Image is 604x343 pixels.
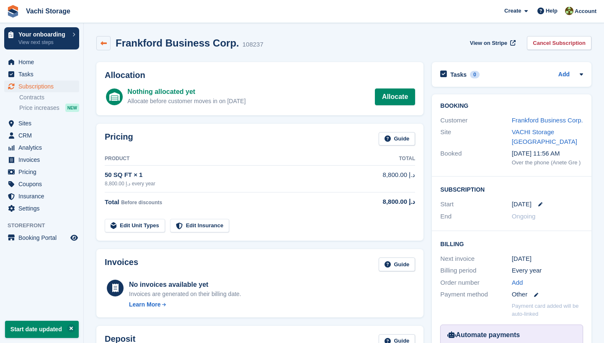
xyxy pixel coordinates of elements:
p: Start date updated [5,321,79,338]
img: stora-icon-8386f47178a22dfd0bd8f6a31ec36ba5ce8667c1dd55bd0f319d3a0aa187defe.svg [7,5,19,18]
a: View on Stripe [467,36,517,50]
div: 50 SQ FT × 1 [105,170,351,180]
div: Over the phone (Anete Gre ) [512,159,583,167]
div: 8,800.00 د.إ [351,197,416,207]
div: 108237 [243,40,263,49]
div: Learn More [129,300,160,309]
div: Billing period [440,266,511,275]
div: Site [440,127,511,146]
h2: Billing [440,239,583,248]
div: 0 [470,71,480,78]
a: Learn More [129,300,241,309]
th: Product [105,152,351,166]
span: Create [504,7,521,15]
th: Total [351,152,416,166]
div: Other [512,290,583,299]
div: Customer [440,116,511,125]
a: menu [4,68,79,80]
div: Start [440,200,511,209]
a: Add [512,278,523,288]
p: Your onboarding [18,31,68,37]
a: VACHI Storage [GEOGRAPHIC_DATA] [512,128,577,145]
h2: Booking [440,103,583,109]
span: Analytics [18,142,69,153]
a: menu [4,166,79,178]
a: Allocate [375,88,415,105]
a: Contracts [19,94,79,101]
div: Next invoice [440,254,511,264]
img: Anete Gre [565,7,573,15]
h2: Frankford Business Corp. [116,37,239,49]
div: Booked [440,149,511,166]
span: Price increases [19,104,59,112]
a: Price increases NEW [19,103,79,112]
span: Home [18,56,69,68]
span: Booking Portal [18,232,69,244]
a: Cancel Subscription [527,36,591,50]
div: Order number [440,278,511,288]
div: No invoices available yet [129,280,241,290]
div: [DATE] [512,254,583,264]
a: menu [4,117,79,129]
div: NEW [65,104,79,112]
a: Edit Insurance [170,219,230,233]
h2: Tasks [450,71,467,78]
span: Insurance [18,190,69,202]
a: menu [4,190,79,202]
span: Invoices [18,154,69,166]
span: Sites [18,117,69,129]
a: Vachi Storage [23,4,74,18]
span: Storefront [8,221,83,230]
a: Add [558,70,570,80]
span: Settings [18,203,69,214]
a: Your onboarding View next steps [4,27,79,49]
a: menu [4,130,79,141]
span: View on Stripe [470,39,507,47]
span: Pricing [18,166,69,178]
p: Payment card added will be auto-linked [512,302,583,318]
div: Automate payments [447,330,576,340]
span: Help [546,7,558,15]
a: Preview store [69,233,79,243]
div: Payment method [440,290,511,299]
span: Ongoing [512,213,536,220]
span: Total [105,198,119,205]
a: menu [4,142,79,153]
a: menu [4,178,79,190]
h2: Allocation [105,70,415,80]
span: Before discounts [121,200,162,205]
div: Allocate before customer moves in on [DATE] [127,97,245,106]
time: 2025-10-05 20:00:00 UTC [512,200,532,209]
a: menu [4,56,79,68]
a: menu [4,203,79,214]
a: Guide [379,257,416,271]
td: 8,800.00 د.إ [351,166,416,192]
div: Every year [512,266,583,275]
span: Account [575,7,596,16]
p: View next steps [18,39,68,46]
div: 8,800.00 د.إ every year [105,180,351,187]
a: menu [4,81,79,92]
div: Invoices are generated on their billing date. [129,290,241,299]
h2: Subscription [440,185,583,193]
div: [DATE] 11:56 AM [512,149,583,159]
div: End [440,212,511,221]
a: menu [4,154,79,166]
a: menu [4,232,79,244]
a: Frankford Business Corp. [512,117,583,124]
a: Edit Unit Types [105,219,165,233]
span: Subscriptions [18,81,69,92]
span: CRM [18,130,69,141]
span: Tasks [18,68,69,80]
h2: Pricing [105,132,133,146]
h2: Invoices [105,257,138,271]
a: Guide [379,132,416,146]
div: Nothing allocated yet [127,87,245,97]
span: Coupons [18,178,69,190]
